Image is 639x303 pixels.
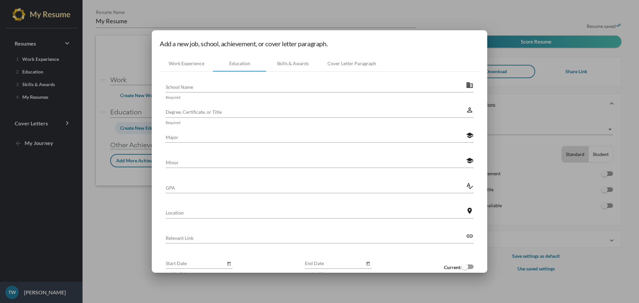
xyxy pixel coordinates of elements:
mat-icon: link [466,232,473,240]
input: End Date [305,260,365,267]
input: School Name [166,83,466,90]
button: Open calendar [226,260,233,267]
mat-hint: Required [166,119,180,126]
mat-icon: perm_identity [466,106,473,114]
input: Degree, Certificate, or Title [166,108,466,115]
button: Open calendar [365,260,372,267]
input: Relevant Link [166,234,466,241]
div: Work Experience [169,60,204,67]
mat-icon: school [466,131,473,139]
mat-hint: Double-click to type [166,271,198,278]
input: Start Date [166,260,226,267]
mat-hint: Required [166,94,180,101]
mat-icon: business [466,81,473,89]
strong: Current: [444,264,462,270]
div: Education [229,60,250,67]
mat-icon: school [466,157,473,165]
h1: Add a new job, school, achievement, or cover letter paragraph. [160,38,479,49]
input: Major [166,134,466,141]
input: Location [166,209,466,216]
mat-hint: Double-click to type [305,271,337,278]
mat-icon: spellcheck [466,182,473,190]
mat-icon: location_on [466,207,473,215]
input: GPA [166,184,466,191]
input: Minor [166,159,466,166]
div: Skills & Awards [277,60,309,67]
div: Cover Letter Paragraph [327,60,376,67]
